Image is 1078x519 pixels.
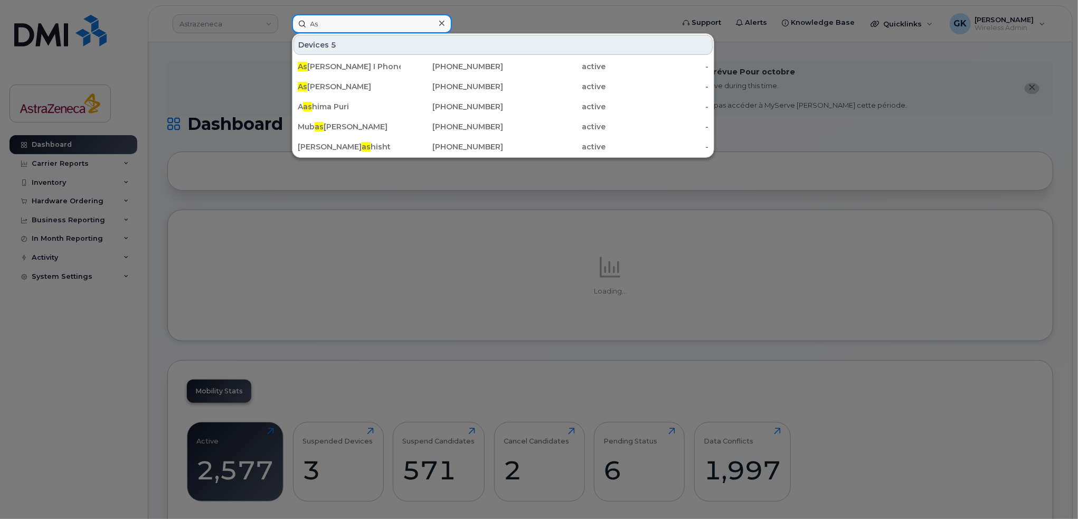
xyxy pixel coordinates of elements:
div: [PHONE_NUMBER] [401,81,504,92]
div: [PHONE_NUMBER] [401,141,504,152]
div: active [503,81,606,92]
a: Mubas[PERSON_NAME][PHONE_NUMBER]active- [294,117,713,136]
span: as [362,142,371,152]
span: As [298,82,307,91]
a: Aashima Puri[PHONE_NUMBER]active- [294,97,713,116]
span: as [303,102,312,111]
div: active [503,101,606,112]
div: - [606,141,709,152]
div: Mub [PERSON_NAME] [298,121,401,132]
div: [PERSON_NAME] I Phone [298,61,401,72]
div: - [606,81,709,92]
div: - [606,121,709,132]
a: As[PERSON_NAME] I Phone[PHONE_NUMBER]active- [294,57,713,76]
div: - [606,101,709,112]
span: as [315,122,324,131]
div: active [503,141,606,152]
span: 5 [331,40,336,50]
div: - [606,61,709,72]
span: As [298,62,307,71]
div: Devices [294,35,713,55]
div: [PHONE_NUMBER] [401,101,504,112]
a: [PERSON_NAME]ashisht[PHONE_NUMBER]active- [294,137,713,156]
div: [PERSON_NAME] [298,81,401,92]
div: active [503,61,606,72]
div: [PERSON_NAME] hisht [298,141,401,152]
div: A hima Puri [298,101,401,112]
div: [PHONE_NUMBER] [401,61,504,72]
a: As[PERSON_NAME][PHONE_NUMBER]active- [294,77,713,96]
div: active [503,121,606,132]
div: [PHONE_NUMBER] [401,121,504,132]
